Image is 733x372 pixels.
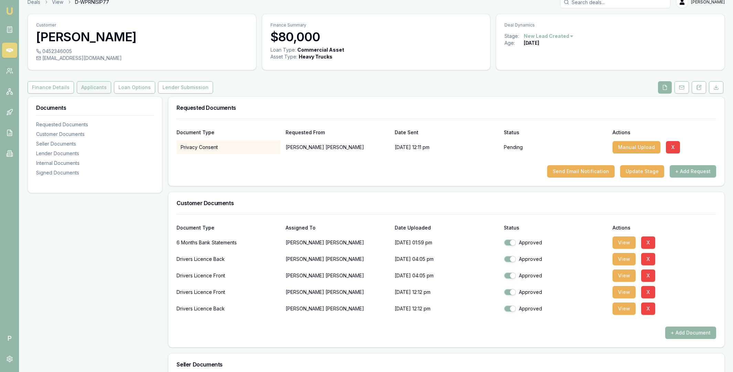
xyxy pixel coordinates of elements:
[504,33,524,40] div: Stage:
[297,46,344,53] div: Commercial Asset
[395,269,498,283] p: [DATE] 04:05 pm
[286,225,389,230] div: Assigned To
[77,81,111,94] button: Applicants
[28,81,74,94] button: Finance Details
[6,7,14,15] img: emu-icon-u.png
[299,53,332,60] div: Heavy Trucks
[286,140,389,154] p: [PERSON_NAME] [PERSON_NAME]
[177,285,280,299] div: Drivers Licence Front
[75,81,113,94] a: Applicants
[666,141,680,153] button: X
[613,286,636,298] button: View
[504,22,716,28] p: Deal Dynamics
[2,331,17,346] span: P
[613,141,660,153] button: Manual Upload
[286,130,389,135] div: Requested From
[641,269,655,282] button: X
[36,131,154,138] div: Customer Documents
[113,81,157,94] a: Loan Options
[270,22,482,28] p: Finance Summary
[36,140,154,147] div: Seller Documents
[114,81,155,94] button: Loan Options
[177,130,280,135] div: Document Type
[641,302,655,315] button: X
[613,302,636,315] button: View
[504,256,607,263] div: Approved
[504,225,607,230] div: Status
[504,289,607,296] div: Approved
[158,81,213,94] button: Lender Submission
[395,285,498,299] p: [DATE] 12:12 pm
[177,269,280,283] div: Drivers Licence Front
[286,236,389,249] p: [PERSON_NAME] [PERSON_NAME]
[395,140,498,154] div: [DATE] 12:11 pm
[504,305,607,312] div: Approved
[177,105,716,110] h3: Requested Documents
[504,130,607,135] div: Status
[613,253,636,265] button: View
[504,144,523,151] p: Pending
[395,252,498,266] p: [DATE] 04:05 pm
[36,150,154,157] div: Lender Documents
[524,40,539,46] div: [DATE]
[177,200,716,206] h3: Customer Documents
[177,236,280,249] div: 6 Months Bank Statements
[504,272,607,279] div: Approved
[36,105,154,110] h3: Documents
[613,236,636,249] button: View
[270,46,296,53] div: Loan Type:
[665,327,716,339] button: + Add Document
[36,121,154,128] div: Requested Documents
[395,225,498,230] div: Date Uploaded
[270,53,297,60] div: Asset Type :
[28,81,75,94] a: Finance Details
[286,302,389,316] p: [PERSON_NAME] [PERSON_NAME]
[36,22,248,28] p: Customer
[36,160,154,167] div: Internal Documents
[395,236,498,249] p: [DATE] 01:59 pm
[547,165,615,178] button: Send Email Notification
[36,169,154,176] div: Signed Documents
[504,40,524,46] div: Age:
[613,130,716,135] div: Actions
[641,236,655,249] button: X
[286,269,389,283] p: [PERSON_NAME] [PERSON_NAME]
[36,48,248,55] div: 0452346005
[157,81,214,94] a: Lender Submission
[286,285,389,299] p: [PERSON_NAME] [PERSON_NAME]
[177,362,716,367] h3: Seller Documents
[177,252,280,266] div: Drivers Licence Back
[641,253,655,265] button: X
[670,165,716,178] button: + Add Request
[524,33,574,40] button: New Lead Created
[395,302,498,316] p: [DATE] 12:12 pm
[613,269,636,282] button: View
[36,30,248,44] h3: [PERSON_NAME]
[613,225,716,230] div: Actions
[177,225,280,230] div: Document Type
[36,55,248,62] div: [EMAIL_ADDRESS][DOMAIN_NAME]
[177,302,280,316] div: Drivers Licence Back
[641,286,655,298] button: X
[620,165,664,178] button: Update Stage
[286,252,389,266] p: [PERSON_NAME] [PERSON_NAME]
[270,30,482,44] h3: $80,000
[395,130,498,135] div: Date Sent
[177,140,280,154] div: Privacy Consent
[504,239,607,246] div: Approved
